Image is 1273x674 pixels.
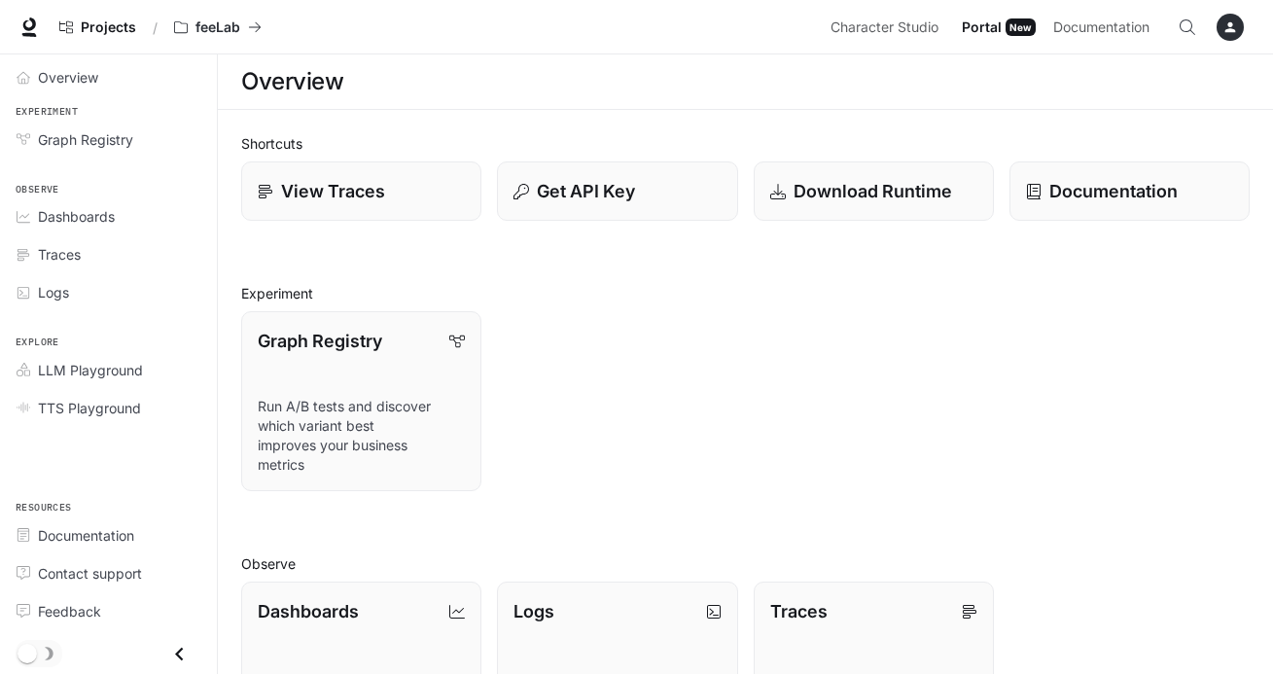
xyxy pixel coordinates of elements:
p: feeLab [195,19,240,36]
div: New [1006,18,1036,36]
p: Download Runtime [794,178,952,204]
span: Feedback [38,601,101,621]
p: Dashboards [258,598,359,624]
p: Traces [770,598,828,624]
button: Close drawer [158,634,201,674]
p: View Traces [281,178,385,204]
p: Get API Key [537,178,635,204]
a: PortalNew [954,8,1043,47]
span: Character Studio [831,16,938,40]
button: Get API Key [497,161,737,221]
span: Documentation [38,525,134,546]
p: Run A/B tests and discover which variant best improves your business metrics [258,397,465,475]
button: All workspaces [165,8,270,47]
a: Graph RegistryRun A/B tests and discover which variant best improves your business metrics [241,311,481,491]
span: Overview [38,67,98,88]
a: Feedback [8,594,209,628]
h2: Experiment [241,283,1250,303]
div: / [145,18,165,38]
span: Projects [81,19,136,36]
p: Documentation [1049,178,1178,204]
p: Graph Registry [258,328,382,354]
a: Character Studio [823,8,952,47]
span: LLM Playground [38,360,143,380]
a: View Traces [241,161,481,221]
h2: Observe [241,553,1250,574]
span: Dashboards [38,206,115,227]
a: Download Runtime [754,161,994,221]
span: Dark mode toggle [18,642,37,663]
a: Overview [8,60,209,94]
h1: Overview [241,62,343,101]
h2: Shortcuts [241,133,1250,154]
span: Logs [38,282,69,302]
a: Traces [8,237,209,271]
a: Contact support [8,556,209,590]
span: TTS Playground [38,398,141,418]
a: Dashboards [8,199,209,233]
a: Go to projects [51,8,145,47]
a: TTS Playground [8,391,209,425]
a: LLM Playground [8,353,209,387]
span: Portal [962,16,1002,40]
a: Logs [8,275,209,309]
button: Open Command Menu [1168,8,1207,47]
span: Graph Registry [38,129,133,150]
p: Logs [513,598,554,624]
span: Traces [38,244,81,265]
a: Documentation [1009,161,1250,221]
a: Documentation [1045,8,1164,47]
span: Documentation [1053,16,1149,40]
a: Documentation [8,518,209,552]
span: Contact support [38,563,142,584]
a: Graph Registry [8,123,209,157]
